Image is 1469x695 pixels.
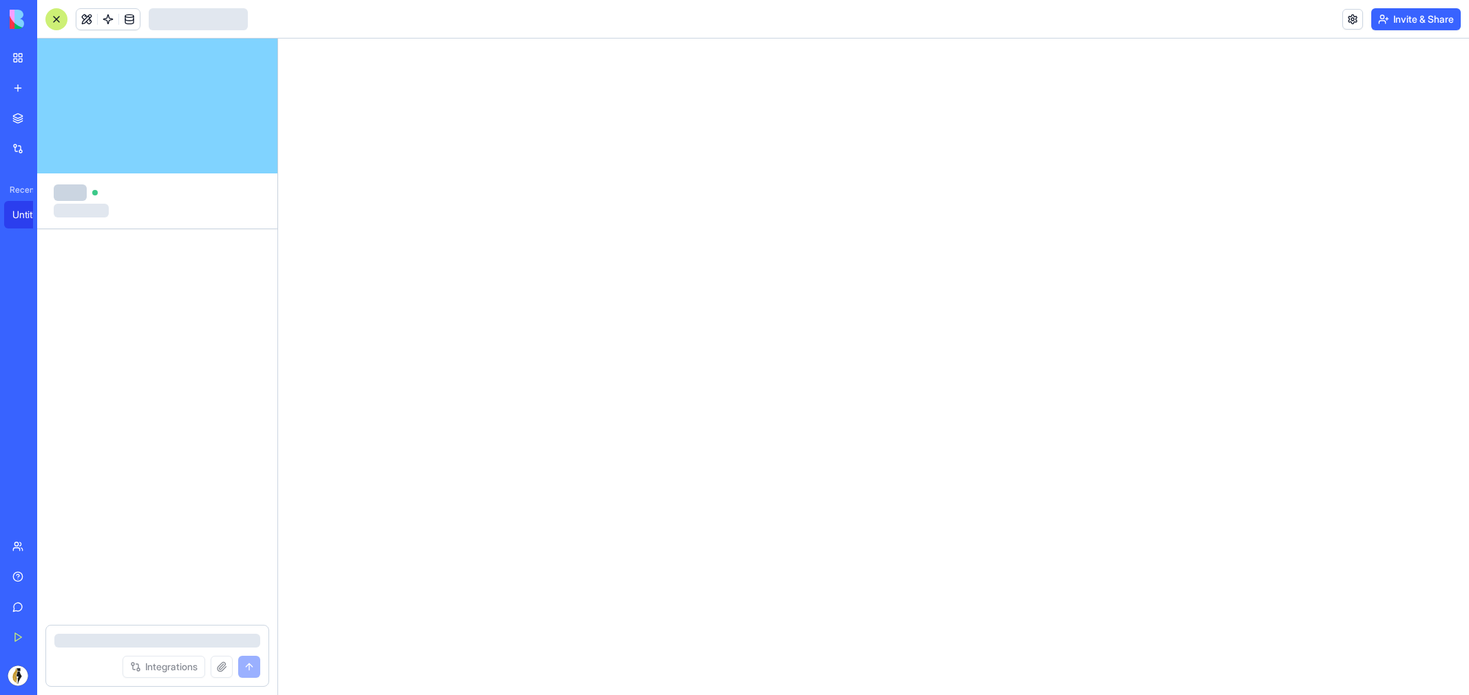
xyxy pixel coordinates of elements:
img: ACg8ocIdUF0Fpik3LfitpPATS2x_kGwOn7tCg7R-TMhStidOlTZ5cS8=s96-c [7,665,29,687]
img: logo [10,10,95,29]
button: Invite & Share [1371,8,1461,30]
a: Untitled App [4,201,59,228]
div: Untitled App [12,208,51,222]
span: Recent [4,184,33,195]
